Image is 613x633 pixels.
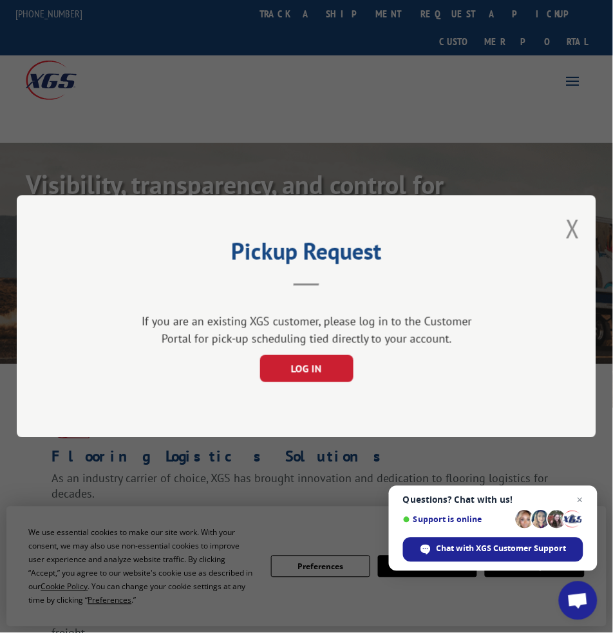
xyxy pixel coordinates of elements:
span: Chat with XGS Customer Support [437,543,567,555]
span: Close chat [572,492,588,508]
span: Support is online [403,515,511,525]
button: LOG IN [260,355,354,382]
div: If you are an existing XGS customer, please log in to the Customer Portal for pick-up scheduling ... [136,313,477,347]
button: Close modal [566,211,580,246]
span: Questions? Chat with us! [403,495,583,505]
div: Chat with XGS Customer Support [403,538,583,562]
a: LOG IN [260,364,354,375]
h2: Pickup Request [81,242,532,267]
div: Open chat [559,581,598,620]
